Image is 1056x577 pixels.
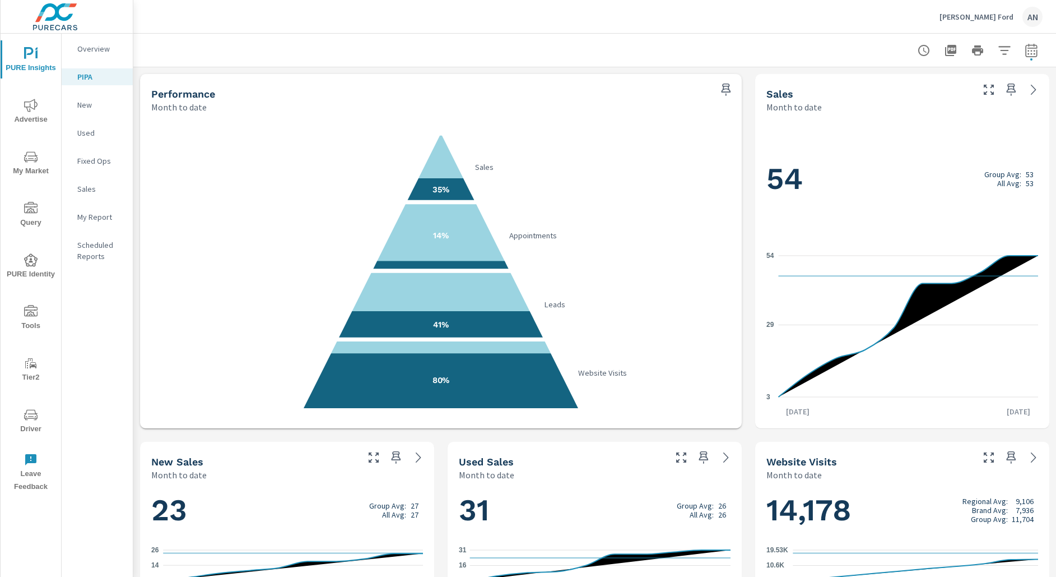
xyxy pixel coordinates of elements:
button: Make Fullscreen [980,449,998,467]
p: Fixed Ops [77,155,124,167]
p: New [77,99,124,110]
p: 27 [411,501,418,510]
a: See more details in report [1025,449,1043,467]
p: [DATE] [999,406,1038,417]
div: New [62,96,133,113]
span: Save this to your personalized report [1002,81,1020,99]
text: Website Visits [578,368,627,378]
button: Select Date Range [1020,39,1043,62]
h5: Performance [151,88,215,100]
p: All Avg: [382,510,406,519]
p: 53 [1026,179,1034,188]
div: Fixed Ops [62,153,133,169]
h1: 14,178 [766,491,1038,529]
span: Save this to your personalized report [1002,449,1020,467]
p: My Report [77,211,124,223]
button: Print Report [966,39,989,62]
button: "Export Report to PDF" [939,39,962,62]
p: Month to date [151,100,207,114]
p: PIPA [77,71,124,82]
text: 26 [151,546,159,554]
div: Sales [62,181,133,197]
text: 3 [766,393,770,401]
span: PURE Identity [4,253,58,281]
p: 9,106 [1016,497,1034,506]
h5: New Sales [151,456,203,468]
span: Advertise [4,99,58,126]
div: PIPA [62,68,133,85]
p: 11,704 [1012,515,1034,524]
p: Month to date [766,100,822,114]
span: Driver [4,408,58,436]
text: 16 [459,562,467,570]
text: 14% [433,230,449,241]
text: 14 [151,561,159,569]
span: Tools [4,305,58,333]
p: Group Avg: [369,501,406,510]
a: See more details in report [410,449,427,467]
text: 41% [433,320,449,330]
p: Regional Avg: [962,497,1008,506]
h1: 54 [766,160,1038,198]
text: 29 [766,321,774,329]
p: 26 [718,501,726,510]
p: Month to date [151,468,207,482]
h1: 23 [151,491,423,529]
p: 53 [1026,170,1034,179]
span: Save this to your personalized report [717,81,735,99]
span: Leave Feedback [4,453,58,493]
p: 27 [411,510,418,519]
span: My Market [4,150,58,178]
p: 26 [718,510,726,519]
p: [PERSON_NAME] Ford [939,12,1013,22]
span: Save this to your personalized report [387,449,405,467]
text: Sales [475,162,494,172]
p: Sales [77,183,124,195]
text: 10.6K [766,562,784,570]
p: Month to date [766,468,822,482]
button: Make Fullscreen [980,81,998,99]
span: Query [4,202,58,229]
h5: Sales [766,88,793,100]
text: 19.53K [766,546,788,554]
div: Used [62,124,133,141]
p: 7,936 [1016,506,1034,515]
p: Group Avg: [984,170,1021,179]
p: All Avg: [997,179,1021,188]
h5: Website Visits [766,456,837,468]
div: Overview [62,40,133,57]
text: 31 [459,546,467,554]
p: Overview [77,43,124,54]
text: Leads [544,299,565,310]
p: All Avg: [690,510,714,519]
span: Save this to your personalized report [695,449,713,467]
p: Month to date [459,468,514,482]
text: 35% [432,184,450,195]
button: Make Fullscreen [672,449,690,467]
p: Brand Avg: [972,506,1008,515]
text: 54 [766,252,774,260]
p: Group Avg: [677,501,714,510]
button: Make Fullscreen [365,449,383,467]
div: Scheduled Reports [62,237,133,265]
p: [DATE] [778,406,817,417]
h1: 31 [459,491,731,529]
span: Tier2 [4,357,58,384]
text: Appointments [509,230,557,241]
text: 80% [432,375,450,385]
div: nav menu [1,34,61,498]
button: Apply Filters [993,39,1016,62]
p: Scheduled Reports [77,239,124,262]
div: My Report [62,209,133,225]
div: AN [1022,7,1043,27]
a: See more details in report [1025,81,1043,99]
a: See more details in report [717,449,735,467]
p: Used [77,127,124,139]
span: PURE Insights [4,47,58,75]
h5: Used Sales [459,456,514,468]
p: Group Avg: [971,515,1008,524]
